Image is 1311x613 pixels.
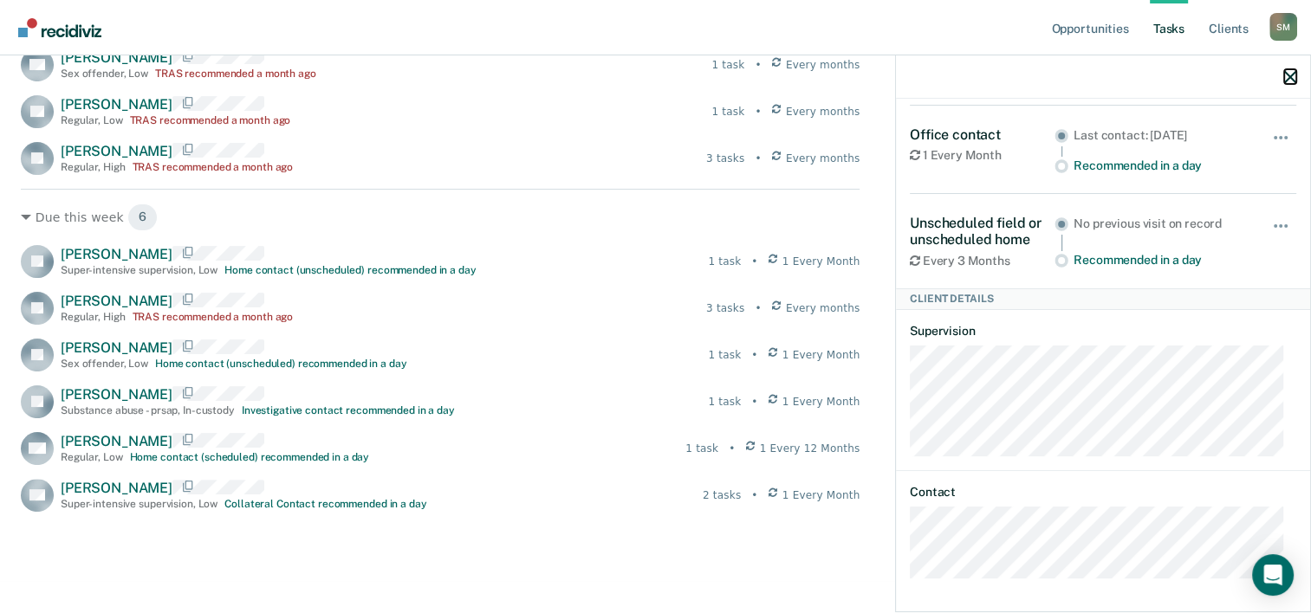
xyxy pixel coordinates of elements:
div: Home contact (unscheduled) recommended in a day [224,264,476,276]
div: • [755,57,761,73]
div: • [751,487,757,503]
span: 1 Every Month [782,347,860,363]
div: S M [1269,13,1297,41]
span: [PERSON_NAME] [61,339,172,356]
div: 1 task [708,394,741,410]
span: [PERSON_NAME] [61,96,172,113]
div: Every 3 Months [910,254,1055,268]
div: Open Intercom Messenger [1252,554,1294,596]
div: • [755,104,761,119]
span: 1 Every 12 Months [760,441,860,456]
span: 1 Every Month [782,487,860,503]
div: TRAS recommended a month ago [132,311,293,323]
span: Every months [786,300,860,316]
div: 1 task [708,254,741,269]
span: Every months [786,104,860,119]
div: 1 Every Month [910,148,1055,163]
span: 1 Every Month [782,254,860,269]
div: • [729,441,735,456]
div: Client Details [896,288,1310,309]
div: 1 task [708,347,741,363]
div: Recommended in a day [1074,253,1248,268]
div: Sex offender , Low [61,68,148,80]
div: Sex offender , Low [61,358,148,370]
span: Every months [786,151,860,166]
span: [PERSON_NAME] [61,386,172,403]
div: Regular , High [61,311,125,323]
div: Super-intensive supervision , Low [61,498,217,510]
div: Regular , High [61,161,125,173]
div: 1 task [685,441,718,456]
div: 2 tasks [703,487,741,503]
dt: Contact [910,485,1296,500]
span: [PERSON_NAME] [61,293,172,309]
div: Investigative contact recommended in a day [242,404,455,416]
div: Home contact (unscheduled) recommended in a day [155,358,406,370]
div: No previous visit on record [1074,216,1248,231]
div: 1 task [711,57,744,73]
div: Collateral Contact recommended in a day [224,498,426,510]
div: Regular , Low [61,451,123,463]
img: Recidiviz [18,18,101,37]
span: Every months [786,57,860,73]
div: TRAS recommended a month ago [130,114,291,126]
div: • [755,300,761,316]
div: • [751,347,757,363]
span: [PERSON_NAME] [61,433,172,449]
div: 3 tasks [706,151,744,166]
div: • [755,151,761,166]
div: Unscheduled field or unscheduled home [910,215,1055,248]
div: Last contact: [DATE] [1074,128,1248,143]
span: [PERSON_NAME] [61,49,172,66]
div: Regular , Low [61,114,123,126]
div: TRAS recommended a month ago [155,68,316,80]
span: 1 Every Month [782,394,860,410]
div: Substance abuse - prsap , In-custody [61,404,235,416]
div: • [751,254,757,269]
div: 1 task [711,104,744,119]
div: Due this week [21,203,860,231]
dt: Supervision [910,324,1296,339]
span: 6 [127,203,158,231]
span: [PERSON_NAME] [61,143,172,159]
div: Recommended in a day [1074,158,1248,173]
span: [PERSON_NAME] [61,480,172,496]
div: 3 tasks [706,300,744,316]
div: • [751,394,757,410]
button: Profile dropdown button [1269,13,1297,41]
div: TRAS recommended a month ago [132,161,293,173]
div: Super-intensive supervision , Low [61,264,217,276]
div: Home contact (scheduled) recommended in a day [130,451,370,463]
div: Office contact [910,126,1055,143]
span: [PERSON_NAME] [61,246,172,262]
